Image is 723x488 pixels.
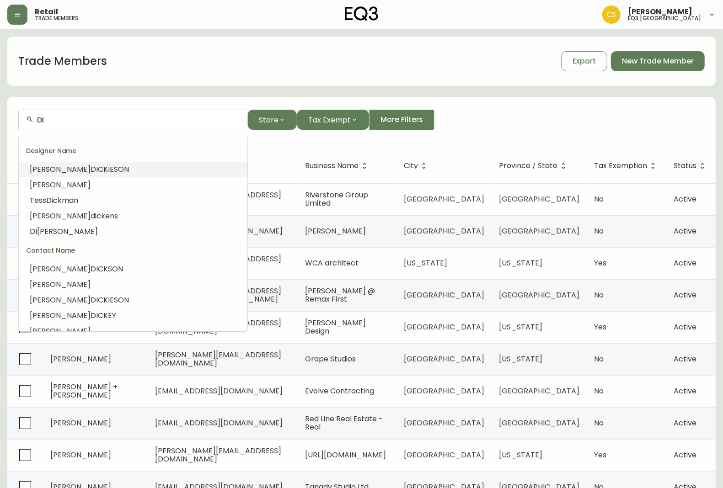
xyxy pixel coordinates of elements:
[30,310,91,321] span: [PERSON_NAME]
[305,354,356,364] span: Grape Studios
[499,162,569,170] span: Province / State
[308,114,351,126] span: Tax Exempt
[30,164,91,175] span: [PERSON_NAME]
[499,194,579,204] span: [GEOGRAPHIC_DATA]
[53,195,78,206] span: ckman
[46,195,53,206] span: Di
[674,194,696,204] span: Active
[37,116,240,124] input: Search
[305,162,370,170] span: Business Name
[674,226,696,236] span: Active
[35,8,58,16] span: Retail
[30,226,37,237] span: DI
[594,163,647,169] span: Tax Exemption
[594,450,606,460] span: Yes
[404,354,484,364] span: [GEOGRAPHIC_DATA]
[30,180,91,190] span: [PERSON_NAME]
[674,322,696,332] span: Active
[305,286,375,304] span: [PERSON_NAME] @ Remax First
[674,163,696,169] span: Status
[305,258,359,268] span: WCA architect
[404,322,484,332] span: [GEOGRAPHIC_DATA]
[499,450,542,460] span: [US_STATE]
[305,190,368,208] span: Riverstone Group Limited
[345,6,379,21] img: logo
[404,258,447,268] span: [US_STATE]
[259,114,278,126] span: Store
[37,226,98,237] span: [PERSON_NAME]
[594,258,606,268] span: Yes
[611,51,705,71] button: New Trade Member
[30,211,91,221] span: [PERSON_NAME]
[628,8,692,16] span: [PERSON_NAME]
[155,350,281,368] span: [PERSON_NAME][EMAIL_ADDRESS][DOMAIN_NAME]
[594,290,604,300] span: No
[30,279,91,290] span: [PERSON_NAME]
[499,418,579,428] span: [GEOGRAPHIC_DATA]
[404,418,484,428] span: [GEOGRAPHIC_DATA]
[602,5,621,24] img: ed8259e910cb9901c453033fb9623775
[19,239,247,261] div: Contact Name
[499,163,557,169] span: Province / State
[19,140,247,162] div: Designer Name
[30,195,46,206] span: Tess
[305,163,359,169] span: Business Name
[674,162,708,170] span: Status
[404,162,430,170] span: City
[499,354,542,364] span: [US_STATE]
[594,322,606,332] span: Yes
[30,326,91,336] span: [PERSON_NAME]
[499,386,579,396] span: [GEOGRAPHIC_DATA]
[155,418,283,428] span: [EMAIL_ADDRESS][DOMAIN_NAME]
[674,354,696,364] span: Active
[305,386,374,396] span: Evolve Contracting
[155,446,281,464] span: [PERSON_NAME][EMAIL_ADDRESS][DOMAIN_NAME]
[91,295,98,305] span: DI
[499,226,579,236] span: [GEOGRAPHIC_DATA]
[499,290,579,300] span: [GEOGRAPHIC_DATA]
[98,264,123,274] span: CKSON
[404,163,418,169] span: City
[674,290,696,300] span: Active
[594,418,604,428] span: No
[91,164,98,175] span: DI
[404,194,484,204] span: [GEOGRAPHIC_DATA]
[98,295,129,305] span: CKIESON
[305,414,383,432] span: Red Line Real Estate - Real
[404,386,484,396] span: [GEOGRAPHIC_DATA]
[155,386,283,396] span: [EMAIL_ADDRESS][DOMAIN_NAME]
[674,450,696,460] span: Active
[499,322,542,332] span: [US_STATE]
[297,110,369,130] button: Tax Exempt
[91,211,96,221] span: di
[404,226,484,236] span: [GEOGRAPHIC_DATA]
[594,194,604,204] span: No
[622,56,694,66] span: New Trade Member
[305,318,366,336] span: [PERSON_NAME] Design
[50,382,118,400] span: [PERSON_NAME] + [PERSON_NAME]
[594,386,604,396] span: No
[305,226,366,236] span: [PERSON_NAME]
[594,162,659,170] span: Tax Exemption
[91,264,98,274] span: DI
[674,386,696,396] span: Active
[594,354,604,364] span: No
[30,295,91,305] span: [PERSON_NAME]
[305,450,386,460] span: [URL][DOMAIN_NAME]
[573,56,596,66] span: Export
[561,51,607,71] button: Export
[404,450,484,460] span: [GEOGRAPHIC_DATA]
[98,164,129,175] span: CKIESON
[674,418,696,428] span: Active
[30,264,91,274] span: [PERSON_NAME]
[628,16,701,21] h5: eq3 [GEOGRAPHIC_DATA]
[91,310,98,321] span: DI
[96,211,118,221] span: ckens
[674,258,696,268] span: Active
[50,354,111,364] span: [PERSON_NAME]
[499,258,542,268] span: [US_STATE]
[404,290,484,300] span: [GEOGRAPHIC_DATA]
[247,110,297,130] button: Store
[18,53,107,69] h1: Trade Members
[380,115,423,125] span: More Filters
